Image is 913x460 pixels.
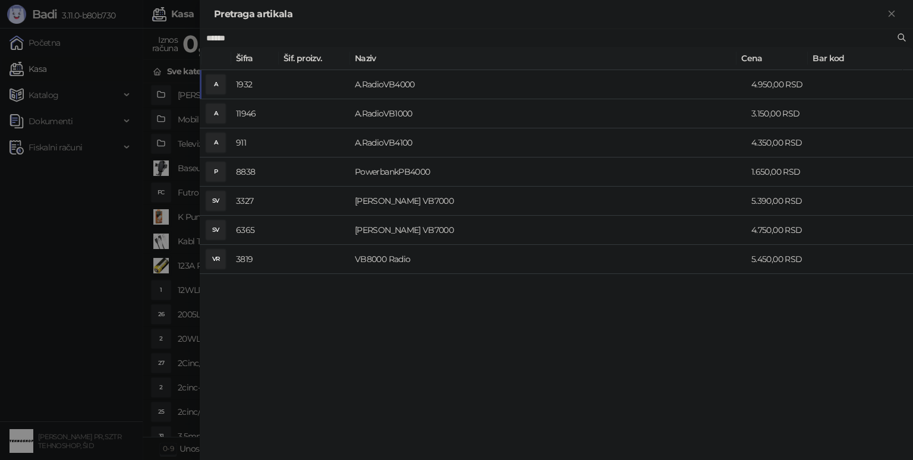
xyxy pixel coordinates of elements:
td: A.RadioVB1000 [350,99,747,128]
div: Pretraga artikala [214,7,884,21]
div: A [206,133,225,152]
th: Naziv [350,47,736,70]
td: 6365 [231,216,279,245]
td: [PERSON_NAME] VB7000 [350,187,747,216]
th: Cena [736,47,808,70]
td: 5.450,00 RSD [747,245,818,274]
td: 4.350,00 RSD [747,128,818,157]
td: 4.950,00 RSD [747,70,818,99]
th: Šif. proizv. [279,47,350,70]
td: A.RadioVB4000 [350,70,747,99]
button: Zatvori [884,7,899,21]
td: 911 [231,128,279,157]
td: 8838 [231,157,279,187]
td: 4.750,00 RSD [747,216,818,245]
div: A [206,75,225,94]
td: PowerbankPB4000 [350,157,747,187]
td: 3.150,00 RSD [747,99,818,128]
th: Šifra [231,47,279,70]
div: A [206,104,225,123]
td: 3819 [231,245,279,274]
td: 3327 [231,187,279,216]
div: SV [206,220,225,240]
td: 1.650,00 RSD [747,157,818,187]
div: P [206,162,225,181]
th: Bar kod [808,47,903,70]
div: VR [206,250,225,269]
td: 11946 [231,99,279,128]
div: SV [206,191,225,210]
td: 5.390,00 RSD [747,187,818,216]
td: [PERSON_NAME] VB7000 [350,216,747,245]
td: A.RadioVB4100 [350,128,747,157]
td: 1932 [231,70,279,99]
td: VB8000 Radio [350,245,747,274]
